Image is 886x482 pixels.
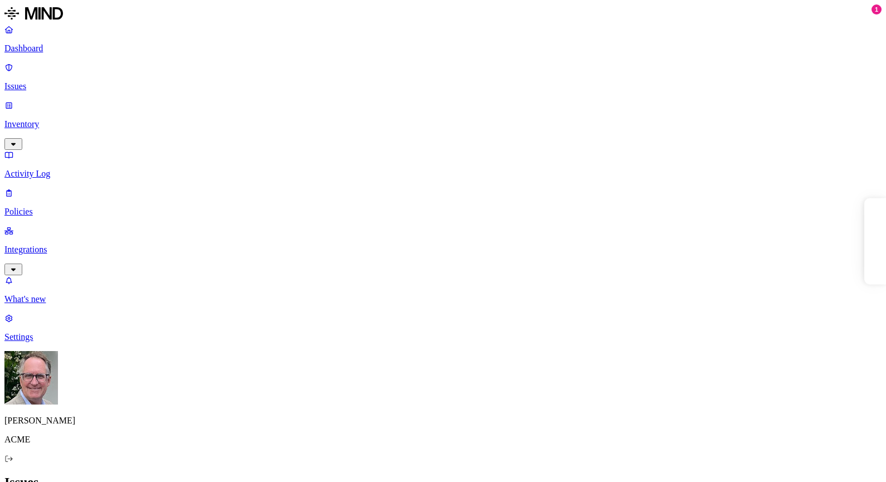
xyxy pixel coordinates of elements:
a: Policies [4,188,882,217]
p: Activity Log [4,169,882,179]
a: Dashboard [4,25,882,53]
p: Policies [4,207,882,217]
img: MIND [4,4,63,22]
p: Issues [4,81,882,91]
p: What's new [4,294,882,304]
p: Dashboard [4,43,882,53]
div: 1 [872,4,882,14]
a: Settings [4,313,882,342]
a: MIND [4,4,882,25]
p: ACME [4,435,882,445]
a: Activity Log [4,150,882,179]
img: Greg Stolhand [4,351,58,405]
a: Integrations [4,226,882,274]
p: Integrations [4,245,882,255]
p: Inventory [4,119,882,129]
a: Issues [4,62,882,91]
p: Settings [4,332,882,342]
a: Inventory [4,100,882,148]
a: What's new [4,275,882,304]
